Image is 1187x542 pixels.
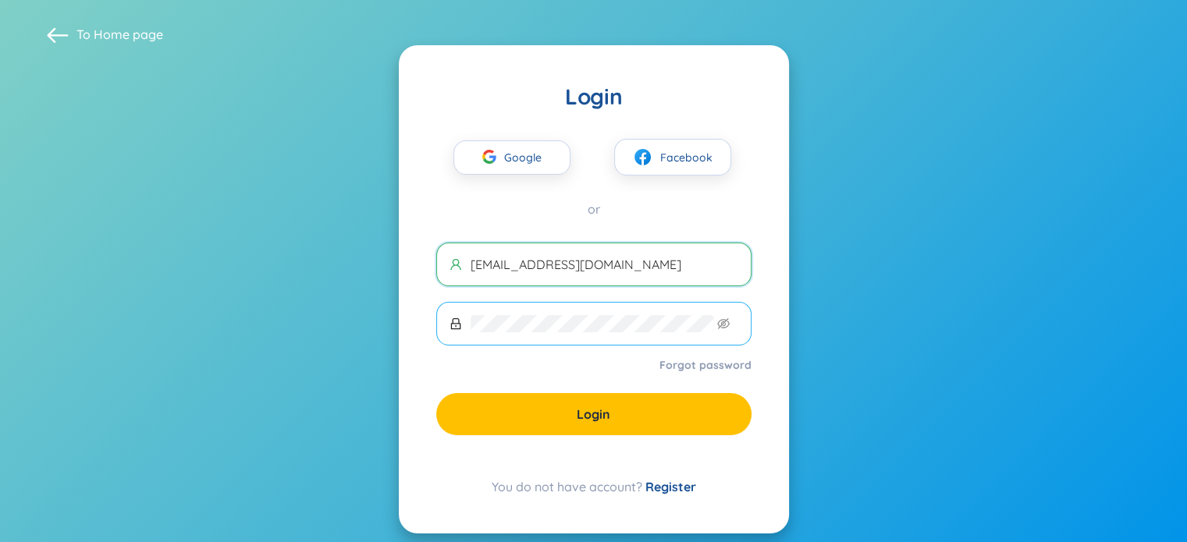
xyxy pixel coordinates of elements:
input: Username or Email [471,256,738,273]
button: Login [436,393,752,435]
button: Google [453,140,570,175]
a: Register [645,479,696,494]
span: Login [577,406,610,423]
div: or [436,200,752,218]
span: user [450,258,462,271]
img: facebook [633,147,652,167]
div: You do not have account? [436,477,752,496]
span: To [76,26,163,43]
span: Facebook [660,149,713,166]
a: Forgot password [659,357,752,373]
span: eye-invisible [717,317,730,330]
button: facebookFacebook [614,139,731,175]
div: Login [436,83,752,111]
span: lock [450,317,462,330]
span: Google [504,141,549,174]
a: Home page [94,27,163,42]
